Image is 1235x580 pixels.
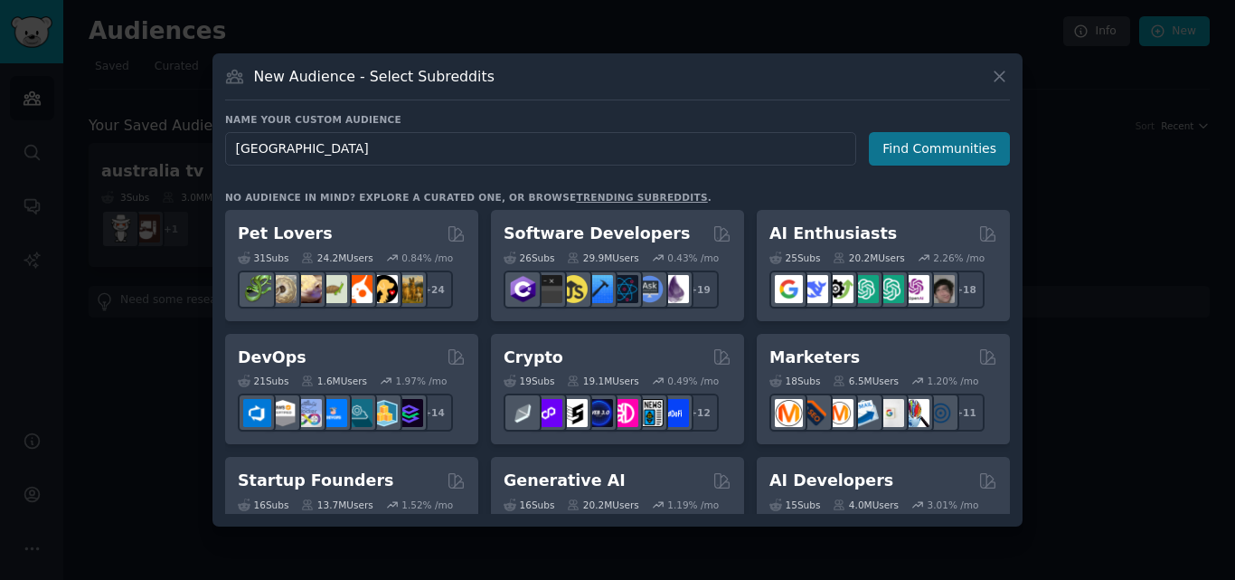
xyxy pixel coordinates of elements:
[667,499,719,511] div: 1.19 % /mo
[294,275,322,303] img: leopardgeckos
[567,375,638,387] div: 19.1M Users
[504,470,626,492] h2: Generative AI
[370,275,398,303] img: PetAdvice
[667,252,719,264] div: 0.43 % /mo
[567,499,638,511] div: 20.2M Users
[225,113,1010,126] h3: Name your custom audience
[401,252,453,264] div: 0.84 % /mo
[901,399,929,427] img: MarketingResearch
[415,271,453,309] div: + 24
[254,67,495,86] h3: New Audience - Select Subreddits
[610,275,638,303] img: reactnative
[933,252,985,264] div: 2.26 % /mo
[927,275,955,303] img: ArtificalIntelligence
[415,394,453,432] div: + 14
[876,275,904,303] img: chatgpt_prompts_
[851,399,879,427] img: Emailmarketing
[238,470,393,492] h2: Startup Founders
[833,499,899,511] div: 4.0M Users
[504,375,554,387] div: 19 Sub s
[585,275,613,303] img: iOSProgramming
[344,399,372,427] img: platformengineering
[396,375,448,387] div: 1.97 % /mo
[269,275,297,303] img: ballpython
[534,275,562,303] img: software
[851,275,879,303] img: chatgpt_promptDesign
[681,394,719,432] div: + 12
[825,399,853,427] img: AskMarketing
[667,375,719,387] div: 0.49 % /mo
[769,252,820,264] div: 25 Sub s
[509,399,537,427] img: ethfinance
[636,275,664,303] img: AskComputerScience
[504,223,690,245] h2: Software Developers
[395,275,423,303] img: dogbreed
[319,275,347,303] img: turtle
[576,192,707,203] a: trending subreddits
[947,394,985,432] div: + 11
[769,499,820,511] div: 15 Sub s
[833,375,899,387] div: 6.5M Users
[301,375,367,387] div: 1.6M Users
[833,252,904,264] div: 20.2M Users
[585,399,613,427] img: web3
[560,275,588,303] img: learnjavascript
[681,271,719,309] div: + 19
[869,132,1010,166] button: Find Communities
[238,499,288,511] div: 16 Sub s
[775,275,803,303] img: GoogleGeminiAI
[901,275,929,303] img: OpenAIDev
[610,399,638,427] img: defiblockchain
[238,223,333,245] h2: Pet Lovers
[238,347,306,369] h2: DevOps
[876,399,904,427] img: googleads
[928,375,979,387] div: 1.20 % /mo
[238,252,288,264] div: 31 Sub s
[928,499,979,511] div: 3.01 % /mo
[769,470,893,492] h2: AI Developers
[269,399,297,427] img: AWS_Certified_Experts
[395,399,423,427] img: PlatformEngineers
[927,399,955,427] img: OnlineMarketing
[225,132,856,166] input: Pick a short name, like "Digital Marketers" or "Movie-Goers"
[800,275,828,303] img: DeepSeek
[534,399,562,427] img: 0xPolygon
[800,399,828,427] img: bigseo
[504,252,554,264] div: 26 Sub s
[243,399,271,427] img: azuredevops
[238,375,288,387] div: 21 Sub s
[301,499,372,511] div: 13.7M Users
[504,347,563,369] h2: Crypto
[294,399,322,427] img: Docker_DevOps
[319,399,347,427] img: DevOpsLinks
[509,275,537,303] img: csharp
[661,275,689,303] img: elixir
[775,399,803,427] img: content_marketing
[560,399,588,427] img: ethstaker
[225,191,712,204] div: No audience in mind? Explore a curated one, or browse .
[370,399,398,427] img: aws_cdk
[344,275,372,303] img: cockatiel
[567,252,638,264] div: 29.9M Users
[947,271,985,309] div: + 18
[769,347,860,369] h2: Marketers
[301,252,372,264] div: 24.2M Users
[769,375,820,387] div: 18 Sub s
[661,399,689,427] img: defi_
[243,275,271,303] img: herpetology
[769,223,897,245] h2: AI Enthusiasts
[504,499,554,511] div: 16 Sub s
[825,275,853,303] img: AItoolsCatalog
[401,499,453,511] div: 1.52 % /mo
[636,399,664,427] img: CryptoNews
